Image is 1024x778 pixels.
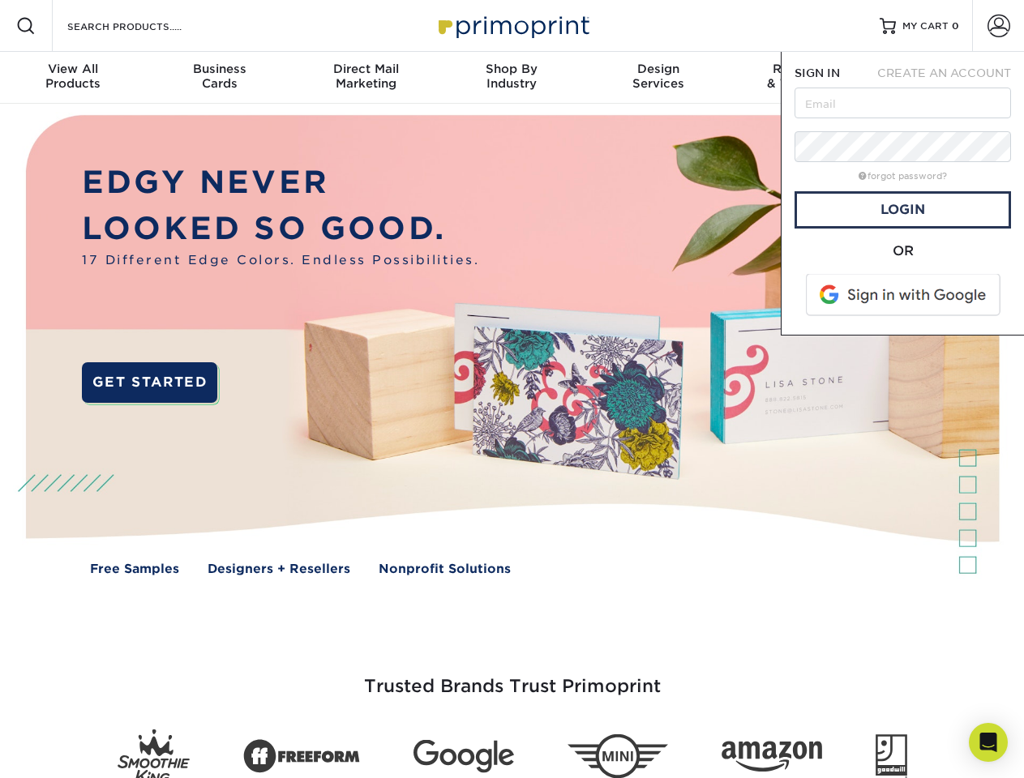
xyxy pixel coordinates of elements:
span: Shop By [439,62,585,76]
p: EDGY NEVER [82,160,479,206]
span: SIGN IN [795,66,840,79]
div: Open Intercom Messenger [969,723,1008,762]
div: Marketing [293,62,439,91]
a: Resources& Templates [731,52,877,104]
div: Industry [439,62,585,91]
span: MY CART [902,19,949,33]
a: forgot password? [859,171,947,182]
h3: Trusted Brands Trust Primoprint [38,637,987,716]
span: Resources [731,62,877,76]
span: Design [585,62,731,76]
div: Cards [146,62,292,91]
div: & Templates [731,62,877,91]
img: Primoprint [431,8,593,43]
span: 0 [952,20,959,32]
input: Email [795,88,1011,118]
div: OR [795,242,1011,261]
a: BusinessCards [146,52,292,104]
img: Goodwill [876,734,907,778]
a: GET STARTED [82,362,217,403]
img: Amazon [722,742,822,772]
a: Login [795,191,1011,229]
a: Designers + Resellers [208,560,350,579]
span: 17 Different Edge Colors. Endless Possibilities. [82,251,479,270]
input: SEARCH PRODUCTS..... [66,16,224,36]
span: Direct Mail [293,62,439,76]
a: Shop ByIndustry [439,52,585,104]
a: Nonprofit Solutions [379,560,511,579]
span: Business [146,62,292,76]
p: LOOKED SO GOOD. [82,206,479,252]
a: Direct MailMarketing [293,52,439,104]
a: DesignServices [585,52,731,104]
img: Google [413,740,514,773]
a: Free Samples [90,560,179,579]
span: CREATE AN ACCOUNT [877,66,1011,79]
iframe: Google Customer Reviews [4,729,138,772]
div: Services [585,62,731,91]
